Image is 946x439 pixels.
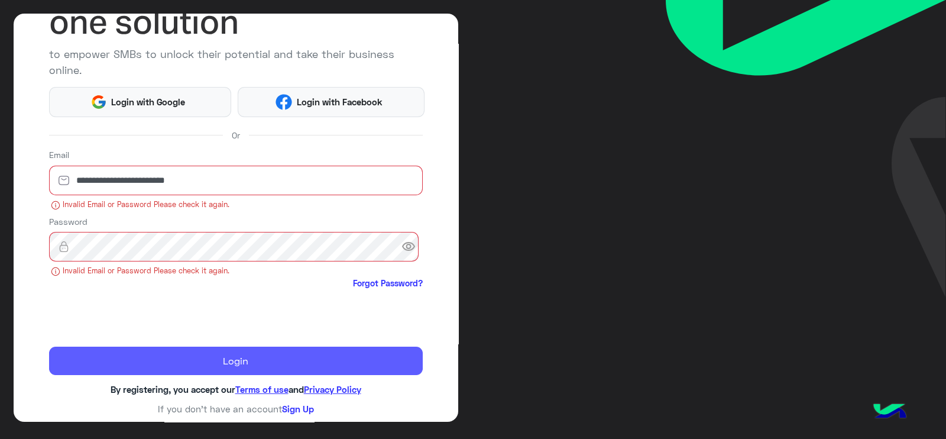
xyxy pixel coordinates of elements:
[235,384,289,395] a: Terms of use
[49,87,232,117] button: Login with Google
[111,384,235,395] span: By registering, you accept our
[49,215,88,228] label: Password
[49,404,423,414] h6: If you don’t have an account
[49,347,423,375] button: Login
[49,266,423,277] small: Invalid Email or Password Please check it again.
[51,267,60,276] img: error
[401,236,423,257] span: visibility
[49,46,423,78] p: to empower SMBs to unlock their potential and take their business online.
[49,241,79,253] img: lock
[49,292,229,338] iframe: reCAPTCHA
[292,95,387,109] span: Login with Facebook
[353,277,423,289] a: Forgot Password?
[107,95,190,109] span: Login with Google
[49,199,423,211] small: Invalid Email or Password Please check it again.
[276,94,292,111] img: Facebook
[232,129,240,141] span: Or
[51,201,60,210] img: error
[289,384,304,395] span: and
[49,175,79,186] img: email
[49,149,69,161] label: Email
[238,87,425,117] button: Login with Facebook
[90,94,107,111] img: Google
[304,384,361,395] a: Privacy Policy
[282,404,314,414] a: Sign Up
[869,392,911,433] img: hulul-logo.png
